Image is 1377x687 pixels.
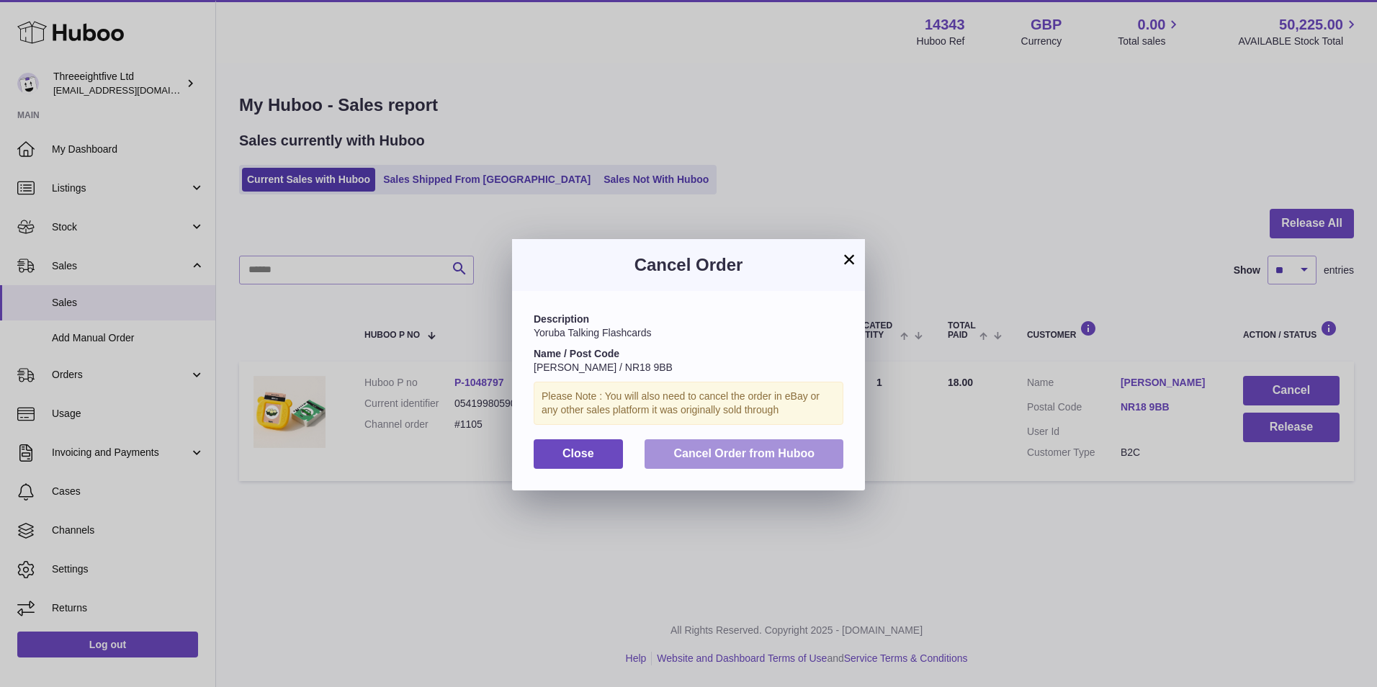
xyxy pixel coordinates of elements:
[534,348,619,359] strong: Name / Post Code
[534,253,843,277] h3: Cancel Order
[840,251,858,268] button: ×
[645,439,843,469] button: Cancel Order from Huboo
[534,439,623,469] button: Close
[534,313,589,325] strong: Description
[562,447,594,459] span: Close
[534,327,651,338] span: Yoruba Talking Flashcards
[673,447,815,459] span: Cancel Order from Huboo
[534,362,673,373] span: [PERSON_NAME] / NR18 9BB
[534,382,843,425] div: Please Note : You will also need to cancel the order in eBay or any other sales platform it was o...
